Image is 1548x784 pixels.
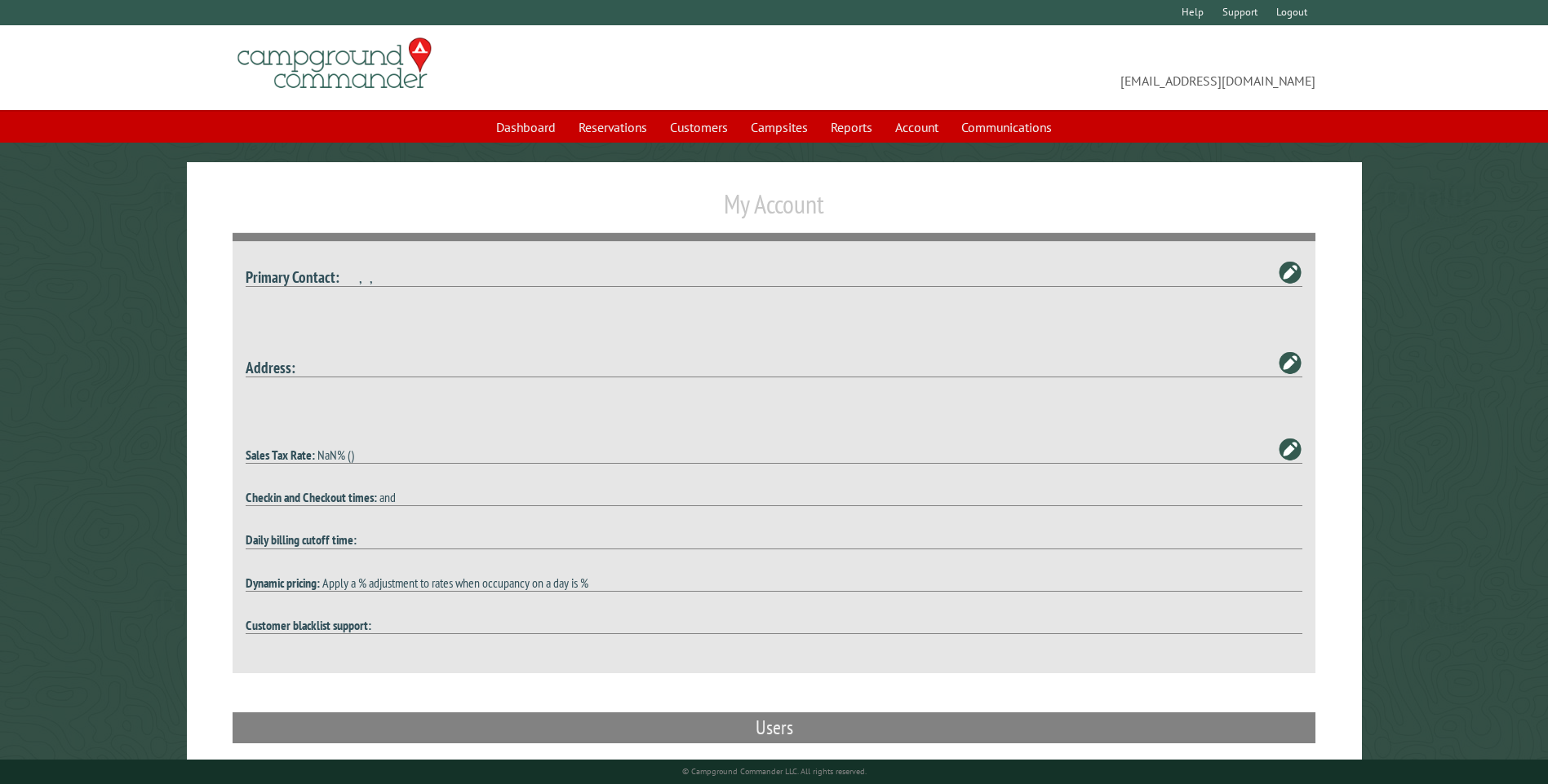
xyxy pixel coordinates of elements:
a: Dashboard [486,112,566,143]
h1: My Account [233,188,1315,233]
span: [EMAIL_ADDRESS][DOMAIN_NAME] [774,45,1315,90]
span: Apply a % adjustment to rates when occupancy on a day is % [322,575,588,591]
h2: Users [233,712,1315,743]
span: and [379,489,396,505]
strong: Sales Tax Rate: [246,447,315,463]
strong: Primary Contact: [246,266,339,287]
img: Campground Commander [233,32,437,95]
a: Account [885,112,948,143]
strong: Address: [246,357,295,377]
a: Reservations [569,112,657,143]
small: © Campground Commander LLC. All rights reserved. [682,766,867,777]
a: Customers [660,112,738,143]
a: Reports [821,112,882,143]
span: NaN% () [317,447,354,463]
h4: , , [246,267,1302,287]
strong: Daily billing cutoff time: [246,531,357,548]
strong: Checkin and Checkout times: [246,489,377,505]
a: Campsites [741,112,818,143]
strong: Dynamic pricing: [246,575,320,591]
strong: Customer blacklist support: [246,617,371,633]
a: Communications [951,112,1062,143]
